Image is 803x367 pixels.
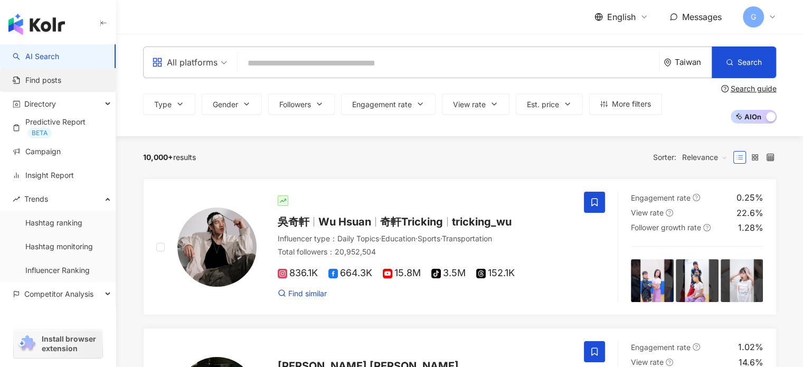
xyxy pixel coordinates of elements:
button: Est. price [516,93,583,115]
span: View rate [453,100,486,109]
span: question-circle [666,209,673,217]
div: 0.25% [736,192,763,203]
span: Sports [418,234,440,243]
div: Sorter: [653,149,733,166]
span: Engagement rate [631,343,691,352]
a: Campaign [13,146,61,157]
span: 3.5M [431,268,466,279]
button: View rate [442,93,509,115]
span: English [607,11,636,23]
span: appstore [152,57,163,68]
span: 15.8M [383,268,421,279]
div: 22.6% [736,207,763,219]
img: KOL Avatar [177,208,257,287]
button: More filters [589,93,662,115]
span: 10,000+ [143,153,173,162]
span: Engagement rate [352,100,412,109]
span: Search [738,58,762,67]
span: Gender [213,100,238,109]
div: Influencer type ： [278,233,572,244]
img: post-image [676,259,719,302]
span: Transportation [442,234,492,243]
span: Daily Topics [337,234,379,243]
span: 152.1K [476,268,515,279]
a: Insight Report [13,170,74,181]
a: searchAI Search [13,51,59,62]
span: Install browser extension [42,334,99,353]
span: Followers [279,100,311,109]
a: Find posts [13,75,61,86]
a: KOL Avatar吳奇軒Wu Hsuan奇軒Trickingtricking_wuInfluencer type：Daily Topics·Education·Sports·Transport... [143,178,777,315]
span: rise [13,195,20,203]
div: results [143,153,196,162]
span: Education [381,234,415,243]
span: environment [664,59,672,67]
div: All platforms [152,54,218,71]
a: Hashtag ranking [25,218,82,228]
span: Follower growth rate [631,223,701,232]
span: question-circle [703,224,711,231]
span: question-circle [693,194,700,201]
span: Relevance [682,149,728,166]
div: Taiwan [675,58,712,67]
a: chrome extensionInstall browser extension [14,330,102,358]
div: Search guide [731,84,777,93]
div: 1.28% [738,222,763,233]
div: Total followers ： 20,952,504 [278,247,572,257]
span: Trends [24,187,48,211]
span: 吳奇軒 [278,215,309,228]
span: question-circle [666,359,673,366]
a: Hashtag monitoring [25,241,93,252]
span: Competitor Analysis [24,282,93,306]
span: · [379,234,381,243]
span: Est. price [527,100,559,109]
a: Influencer Ranking [25,265,90,276]
img: logo [8,14,65,35]
span: 836.1K [278,268,318,279]
span: View rate [631,357,664,366]
span: View rate [631,208,664,217]
span: Wu Hsuan [318,215,371,228]
span: Messages [682,12,722,22]
button: Type [143,93,195,115]
span: Type [154,100,172,109]
span: · [415,234,418,243]
span: 奇軒Tricking [380,215,443,228]
span: G [751,11,756,23]
div: 1.02% [738,341,763,353]
span: tricking_wu [452,215,512,228]
a: Find similar [278,288,327,299]
span: Directory [24,92,56,116]
span: 664.3K [328,268,372,279]
span: Engagement rate [631,193,691,202]
img: post-image [721,259,763,302]
button: Engagement rate [341,93,436,115]
img: post-image [631,259,674,302]
span: · [440,234,442,243]
span: question-circle [721,85,729,92]
button: Followers [268,93,335,115]
a: Predictive ReportBETA [13,117,107,138]
button: Gender [202,93,262,115]
button: Search [712,46,776,78]
img: chrome extension [17,335,37,352]
span: question-circle [693,343,700,351]
span: Find similar [288,288,327,299]
span: More filters [612,100,651,108]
